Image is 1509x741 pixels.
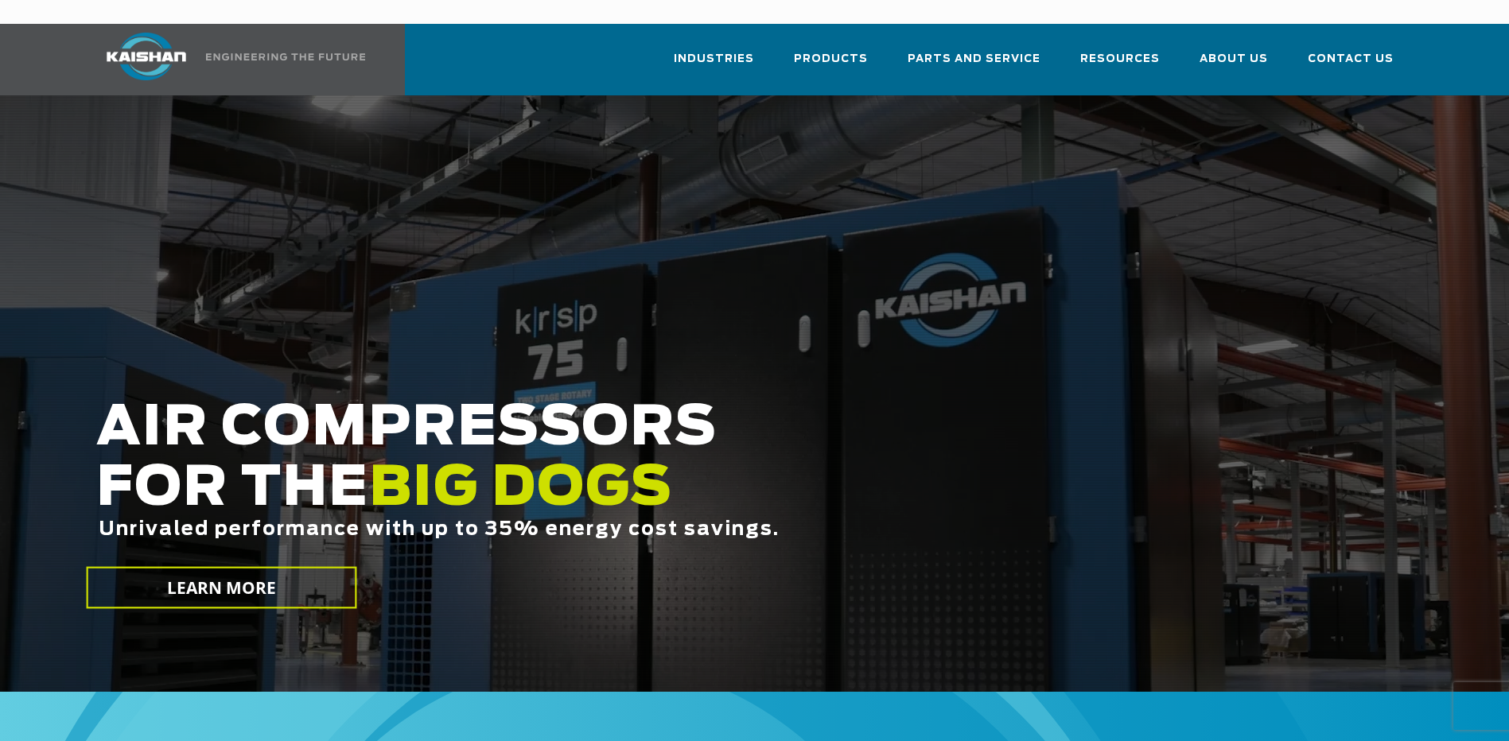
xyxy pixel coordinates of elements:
[87,24,368,95] a: Kaishan USA
[86,567,356,609] a: LEARN MORE
[1080,38,1160,92] a: Resources
[908,38,1040,92] a: Parts and Service
[674,38,754,92] a: Industries
[1200,50,1268,68] span: About Us
[794,38,868,92] a: Products
[166,576,276,599] span: LEARN MORE
[908,50,1040,68] span: Parts and Service
[369,462,673,516] span: BIG DOGS
[206,53,365,60] img: Engineering the future
[1308,50,1394,68] span: Contact Us
[1080,50,1160,68] span: Resources
[96,398,1191,590] h2: AIR COMPRESSORS FOR THE
[1200,38,1268,92] a: About Us
[674,50,754,68] span: Industries
[87,33,206,80] img: kaishan logo
[1308,38,1394,92] a: Contact Us
[99,520,780,539] span: Unrivaled performance with up to 35% energy cost savings.
[794,50,868,68] span: Products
